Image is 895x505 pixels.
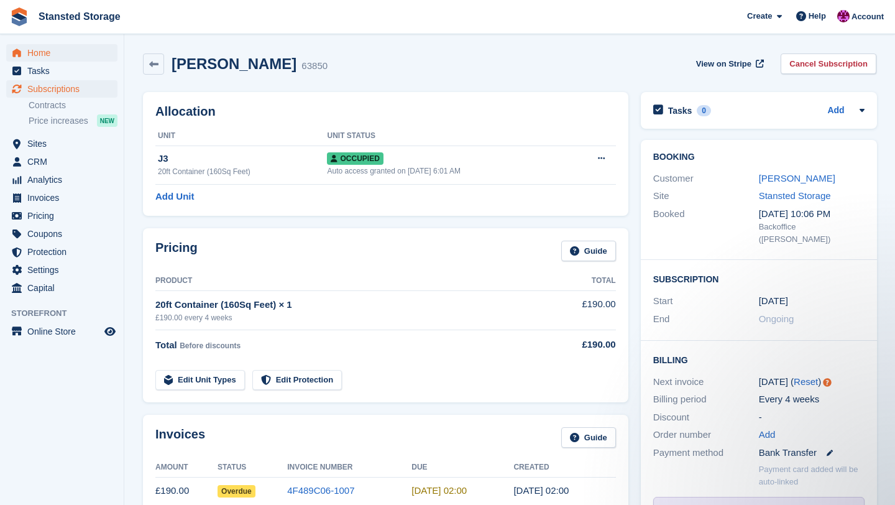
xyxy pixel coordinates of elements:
[759,190,831,201] a: Stansted Storage
[6,171,117,188] a: menu
[561,427,616,448] a: Guide
[6,135,117,152] a: menu
[6,189,117,206] a: menu
[837,10,850,22] img: Jonathan Crick
[653,375,759,389] div: Next invoice
[27,171,102,188] span: Analytics
[747,10,772,22] span: Create
[27,279,102,297] span: Capital
[6,261,117,279] a: menu
[218,458,287,478] th: Status
[27,225,102,243] span: Coupons
[29,115,88,127] span: Price increases
[103,324,117,339] a: Preview store
[287,458,411,478] th: Invoice Number
[180,341,241,350] span: Before discounts
[155,190,194,204] a: Add Unit
[11,307,124,320] span: Storefront
[653,446,759,460] div: Payment method
[27,135,102,152] span: Sites
[34,6,126,27] a: Stansted Storage
[759,428,776,442] a: Add
[27,62,102,80] span: Tasks
[653,392,759,407] div: Billing period
[6,207,117,225] a: menu
[6,62,117,80] a: menu
[759,375,865,389] div: [DATE] ( )
[6,153,117,170] a: menu
[759,392,865,407] div: Every 4 weeks
[653,272,865,285] h2: Subscription
[561,241,616,261] a: Guide
[809,10,826,22] span: Help
[155,298,545,312] div: 20ft Container (160Sq Feet) × 1
[27,80,102,98] span: Subscriptions
[6,225,117,243] a: menu
[653,172,759,186] div: Customer
[411,458,513,478] th: Due
[155,104,616,119] h2: Allocation
[218,485,255,498] span: Overdue
[513,458,615,478] th: Created
[327,126,568,146] th: Unit Status
[158,166,327,177] div: 20ft Container (160Sq Feet)
[27,323,102,340] span: Online Store
[155,458,218,478] th: Amount
[27,207,102,225] span: Pricing
[155,477,218,505] td: £190.00
[327,165,568,177] div: Auto access granted on [DATE] 6:01 AM
[158,152,327,166] div: J3
[155,427,205,448] h2: Invoices
[29,114,117,127] a: Price increases NEW
[696,58,751,70] span: View on Stripe
[653,189,759,203] div: Site
[851,11,884,23] span: Account
[6,243,117,261] a: menu
[155,241,198,261] h2: Pricing
[27,189,102,206] span: Invoices
[759,463,865,488] p: Payment card added will be auto-linked
[653,207,759,246] div: Booked
[545,290,615,330] td: £190.00
[653,152,865,162] h2: Booking
[6,279,117,297] a: menu
[327,152,383,165] span: Occupied
[759,446,865,460] div: Bank Transfer
[653,353,865,366] h2: Billing
[155,312,545,323] div: £190.00 every 4 weeks
[513,485,569,496] time: 2025-09-21 01:00:49 UTC
[759,173,835,183] a: [PERSON_NAME]
[759,207,865,221] div: [DATE] 10:06 PM
[794,376,818,387] a: Reset
[27,153,102,170] span: CRM
[411,485,467,496] time: 2025-09-22 01:00:00 UTC
[668,105,692,116] h2: Tasks
[653,410,759,425] div: Discount
[759,410,865,425] div: -
[301,59,328,73] div: 63850
[10,7,29,26] img: stora-icon-8386f47178a22dfd0bd8f6a31ec36ba5ce8667c1dd55bd0f319d3a0aa187defe.svg
[27,261,102,279] span: Settings
[252,370,342,391] a: Edit Protection
[759,313,794,324] span: Ongoing
[155,340,177,350] span: Total
[827,104,844,118] a: Add
[781,53,876,74] a: Cancel Subscription
[29,100,117,111] a: Contracts
[6,323,117,340] a: menu
[697,105,711,116] div: 0
[653,312,759,327] div: End
[545,271,615,291] th: Total
[287,485,354,496] a: 4F489C06-1007
[155,271,545,291] th: Product
[6,80,117,98] a: menu
[545,338,615,352] div: £190.00
[759,294,788,308] time: 2024-12-15 01:00:00 UTC
[822,377,833,388] div: Tooltip anchor
[172,55,296,72] h2: [PERSON_NAME]
[6,44,117,62] a: menu
[97,114,117,127] div: NEW
[155,126,327,146] th: Unit
[653,428,759,442] div: Order number
[653,294,759,308] div: Start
